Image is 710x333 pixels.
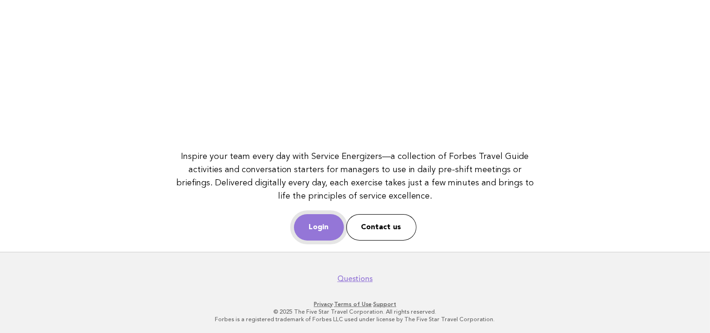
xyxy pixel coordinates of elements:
a: Terms of Use [334,301,372,308]
p: · · [67,300,644,308]
p: Forbes is a registered trademark of Forbes LLC used under license by The Five Star Travel Corpora... [67,316,644,323]
a: Support [373,301,396,308]
a: Login [294,214,344,241]
p: Inspire your team every day with Service Energizers—a collection of Forbes Travel Guide activitie... [176,150,535,203]
a: Contact us [346,214,416,241]
p: © 2025 The Five Star Travel Corporation. All rights reserved. [67,308,644,316]
a: Questions [337,274,373,283]
a: Privacy [314,301,333,308]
